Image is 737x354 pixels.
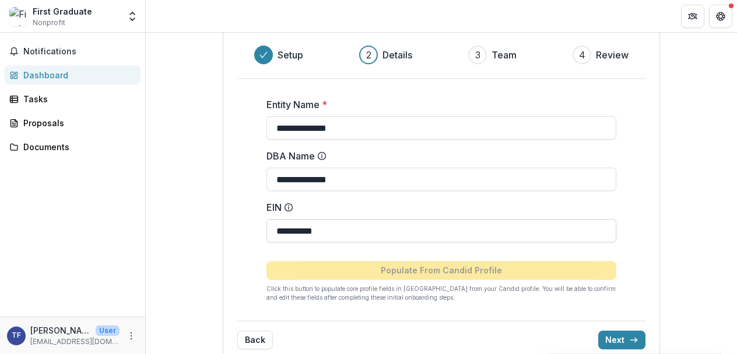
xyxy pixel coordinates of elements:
a: Documents [5,137,141,157]
label: DBA Name [266,149,609,163]
button: Next [598,331,645,349]
h3: Review [596,48,629,62]
h3: Team [492,48,517,62]
button: Partners [681,5,704,28]
p: [EMAIL_ADDRESS][DOMAIN_NAME] [30,336,120,347]
button: Get Help [709,5,732,28]
div: First Graduate [33,5,92,18]
span: Notifications [23,47,136,57]
div: Progress [254,46,629,64]
a: Tasks [5,89,141,109]
div: Terri Forman [12,332,21,339]
a: Dashboard [5,65,141,85]
div: Proposals [23,117,131,129]
img: First Graduate [9,7,28,26]
div: Documents [23,141,131,153]
h3: Details [382,48,412,62]
label: EIN [266,200,609,214]
div: 3 [475,48,480,62]
div: Dashboard [23,69,131,81]
div: Tasks [23,93,131,105]
label: Entity Name [266,98,609,112]
button: Open entity switcher [124,5,141,28]
button: Notifications [5,42,141,61]
div: 2 [366,48,371,62]
p: [PERSON_NAME] [30,324,91,336]
p: User [96,325,120,336]
div: 4 [579,48,585,62]
span: Nonprofit [33,18,65,28]
h3: Setup [278,48,303,62]
button: Populate From Candid Profile [266,261,616,280]
button: More [124,329,138,343]
p: Click this button to populate core profile fields in [GEOGRAPHIC_DATA] from your Candid profile. ... [266,284,616,302]
a: Proposals [5,113,141,133]
button: Back [237,331,273,349]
